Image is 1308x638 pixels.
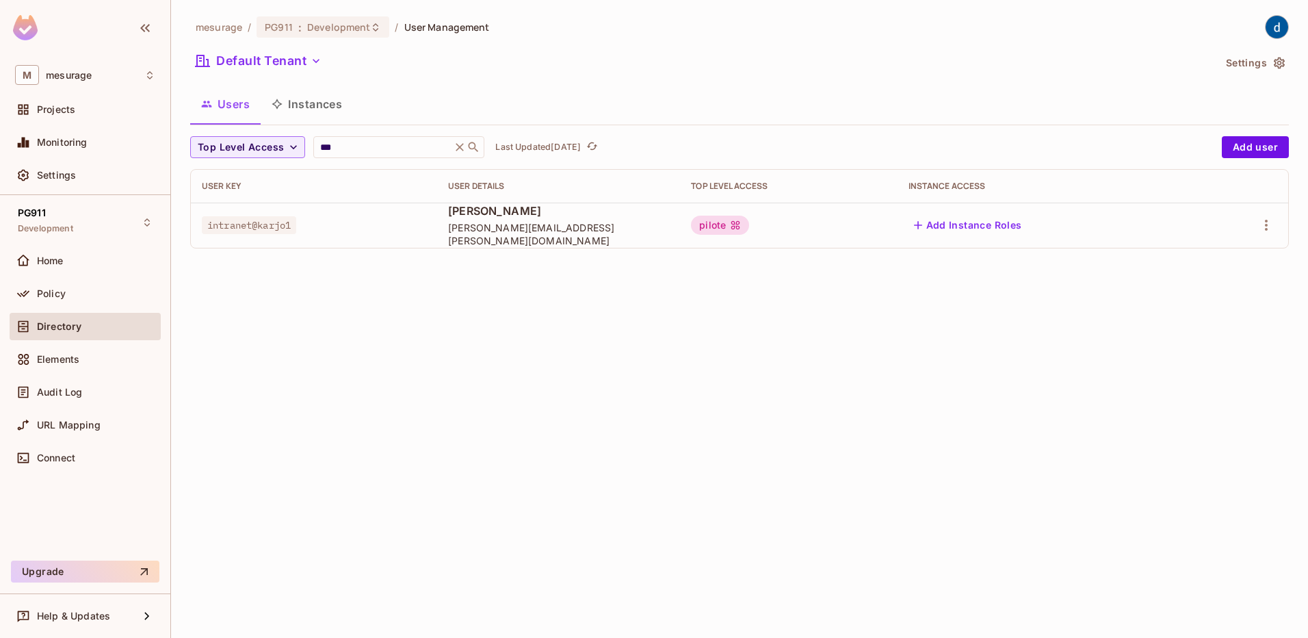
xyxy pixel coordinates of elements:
[46,70,92,81] span: Workspace: mesurage
[691,181,886,192] div: Top Level Access
[37,288,66,299] span: Policy
[1222,136,1289,158] button: Add user
[11,561,159,583] button: Upgrade
[1220,52,1289,74] button: Settings
[248,21,251,34] li: /
[307,21,370,34] span: Development
[908,214,1028,236] button: Add Instance Roles
[202,181,426,192] div: User Key
[190,136,305,158] button: Top Level Access
[37,354,79,365] span: Elements
[1266,16,1288,38] img: dev 911gcl
[13,15,38,40] img: SReyMgAAAABJRU5ErkJggg==
[908,181,1185,192] div: Instance Access
[404,21,490,34] span: User Management
[196,21,242,34] span: the active workspace
[691,216,749,235] div: pilote
[37,611,110,622] span: Help & Updates
[37,452,75,463] span: Connect
[448,203,669,218] span: [PERSON_NAME]
[37,170,76,181] span: Settings
[448,221,669,247] span: [PERSON_NAME][EMAIL_ADDRESS][PERSON_NAME][DOMAIN_NAME]
[584,139,600,155] button: refresh
[395,21,398,34] li: /
[581,139,600,155] span: Click to refresh data
[448,181,669,192] div: User Details
[18,223,73,234] span: Development
[37,321,81,332] span: Directory
[190,50,327,72] button: Default Tenant
[495,142,581,153] p: Last Updated [DATE]
[18,207,46,218] span: PG911
[15,65,39,85] span: M
[37,137,88,148] span: Monitoring
[202,216,296,234] span: intranet@karjo1
[37,420,101,431] span: URL Mapping
[298,22,302,33] span: :
[265,21,293,34] span: PG911
[190,87,261,121] button: Users
[261,87,353,121] button: Instances
[198,139,284,156] span: Top Level Access
[37,255,64,266] span: Home
[586,140,598,154] span: refresh
[37,104,75,115] span: Projects
[37,387,82,398] span: Audit Log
